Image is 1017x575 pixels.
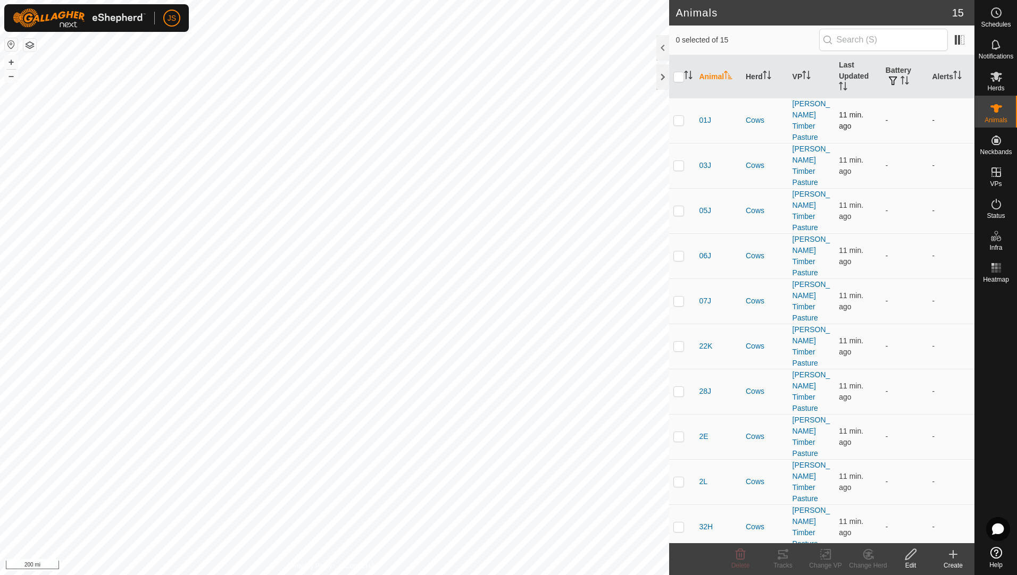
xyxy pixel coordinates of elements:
a: [PERSON_NAME] Timber Pasture [793,99,830,141]
span: 05J [699,205,711,216]
p-sorticon: Activate to sort [901,78,909,86]
th: Battery [881,55,928,98]
div: Edit [889,561,932,570]
button: – [5,70,18,82]
input: Search (S) [819,29,948,51]
div: Cows [746,160,784,171]
a: Contact Us [345,561,377,571]
span: Aug 15, 2025, 3:20 PM [839,472,863,492]
span: 2E [699,431,708,442]
span: 32H [699,521,713,532]
span: Aug 15, 2025, 3:20 PM [839,427,863,446]
a: [PERSON_NAME] Timber Pasture [793,280,830,322]
td: - [881,324,928,369]
div: Change Herd [847,561,889,570]
th: Animal [695,55,741,98]
a: Privacy Policy [293,561,332,571]
td: - [928,459,974,504]
span: Aug 15, 2025, 3:20 PM [839,336,863,356]
span: 15 [952,5,964,21]
span: 03J [699,160,711,171]
a: [PERSON_NAME] Timber Pasture [793,506,830,548]
div: Cows [746,386,784,397]
span: Aug 15, 2025, 3:20 PM [839,291,863,311]
h2: Animals [676,6,952,19]
td: - [928,369,974,414]
span: Herds [987,85,1004,91]
td: - [881,278,928,324]
a: [PERSON_NAME] Timber Pasture [793,145,830,187]
td: - [928,143,974,188]
td: - [881,459,928,504]
div: Cows [746,115,784,126]
td: - [881,188,928,233]
p-sorticon: Activate to sort [724,72,732,81]
span: 07J [699,295,711,307]
span: Neckbands [980,149,1012,155]
p-sorticon: Activate to sort [763,72,771,81]
div: Cows [746,205,784,216]
a: [PERSON_NAME] Timber Pasture [793,416,830,458]
span: Aug 15, 2025, 3:20 PM [839,201,863,221]
span: Heatmap [983,276,1009,283]
span: Aug 15, 2025, 3:20 PM [839,382,863,401]
td: - [928,504,974,549]
td: - [928,98,974,143]
a: [PERSON_NAME] Timber Pasture [793,325,830,367]
div: Cows [746,341,784,352]
td: - [881,143,928,188]
span: Aug 15, 2025, 3:20 PM [839,156,863,175]
span: VPs [990,181,1002,187]
div: Cows [746,521,784,532]
span: 06J [699,250,711,261]
td: - [881,369,928,414]
td: - [881,504,928,549]
button: Reset Map [5,38,18,51]
span: Help [989,562,1003,568]
span: Notifications [979,53,1013,60]
td: - [881,233,928,278]
td: - [928,233,974,278]
td: - [881,414,928,459]
span: Delete [731,562,750,569]
td: - [928,188,974,233]
button: + [5,56,18,69]
span: Aug 15, 2025, 3:20 PM [839,111,863,130]
td: - [928,278,974,324]
th: VP [788,55,835,98]
td: - [928,414,974,459]
div: Cows [746,295,784,307]
th: Last Updated [835,55,881,98]
span: Status [987,213,1005,219]
span: Animals [985,117,1007,123]
a: [PERSON_NAME] Timber Pasture [793,461,830,503]
img: Gallagher Logo [13,9,146,28]
div: Change VP [804,561,847,570]
p-sorticon: Activate to sort [953,72,962,81]
button: Map Layers [23,39,36,52]
div: Create [932,561,974,570]
div: Cows [746,476,784,487]
a: [PERSON_NAME] Timber Pasture [793,190,830,232]
span: Schedules [981,21,1011,28]
a: [PERSON_NAME] Timber Pasture [793,370,830,412]
span: 22K [699,341,712,352]
span: 01J [699,115,711,126]
div: Cows [746,250,784,261]
span: 28J [699,386,711,397]
span: 2L [699,476,707,487]
p-sorticon: Activate to sort [802,72,811,81]
div: Tracks [762,561,804,570]
a: [PERSON_NAME] Timber Pasture [793,235,830,277]
span: Aug 15, 2025, 3:20 PM [839,517,863,537]
p-sorticon: Activate to sort [839,83,847,92]
th: Alerts [928,55,974,98]
span: Aug 15, 2025, 3:20 PM [839,246,863,266]
span: 0 selected of 15 [676,35,819,46]
span: Infra [989,244,1002,251]
td: - [928,324,974,369]
p-sorticon: Activate to sort [684,72,693,81]
th: Herd [741,55,788,98]
a: Help [975,543,1017,572]
span: JS [168,13,176,24]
